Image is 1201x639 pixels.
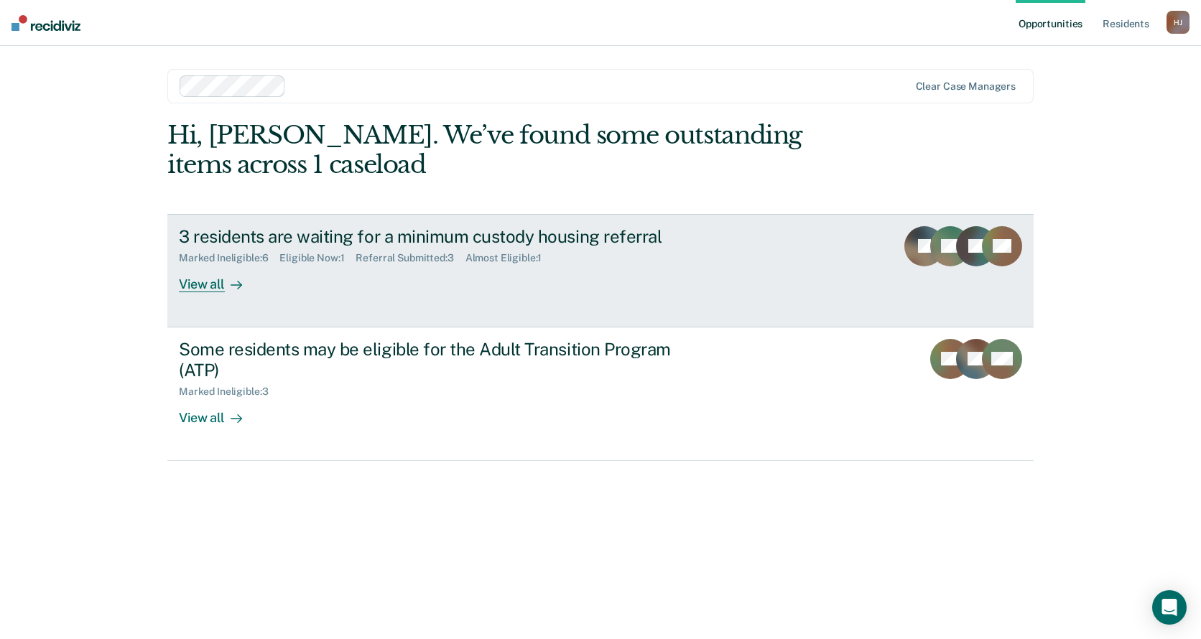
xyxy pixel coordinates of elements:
[179,398,259,426] div: View all
[356,252,465,264] div: Referral Submitted : 3
[1152,590,1187,625] div: Open Intercom Messenger
[179,339,683,381] div: Some residents may be eligible for the Adult Transition Program (ATP)
[179,264,259,292] div: View all
[167,214,1034,327] a: 3 residents are waiting for a minimum custody housing referralMarked Ineligible:6Eligible Now:1Re...
[1167,11,1190,34] button: HJ
[167,327,1034,461] a: Some residents may be eligible for the Adult Transition Program (ATP)Marked Ineligible:3View all
[1167,11,1190,34] div: H J
[465,252,554,264] div: Almost Eligible : 1
[179,252,279,264] div: Marked Ineligible : 6
[916,80,1016,93] div: Clear case managers
[179,386,279,398] div: Marked Ineligible : 3
[167,121,861,179] div: Hi, [PERSON_NAME]. We’ve found some outstanding items across 1 caseload
[279,252,356,264] div: Eligible Now : 1
[179,226,683,247] div: 3 residents are waiting for a minimum custody housing referral
[11,15,80,31] img: Recidiviz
